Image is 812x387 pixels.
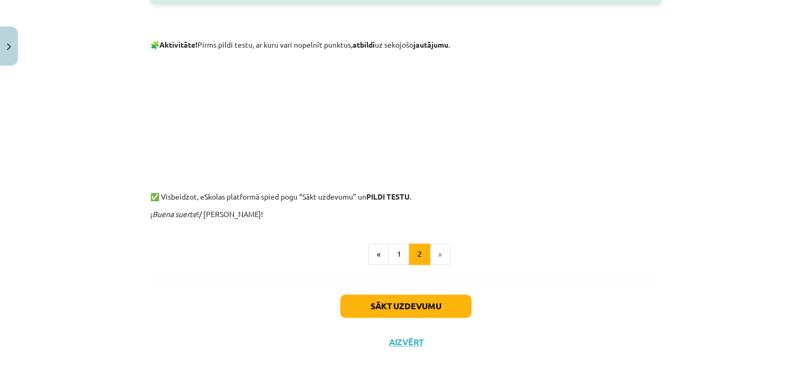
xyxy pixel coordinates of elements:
strong: atbildi [353,40,375,49]
strong: PILDI TESTU [366,192,410,202]
button: Sākt uzdevumu [340,295,472,318]
button: « [368,244,389,265]
img: icon-close-lesson-0947bae3869378f0d4975bcd49f059093ad1ed9edebbc8119c70593378902aed.svg [7,43,11,50]
p: ✅ Visbeidzot, eSkolas platformā spied pogu “Sākt uzdevumu” un . [150,181,662,203]
p: ¡ !/ [PERSON_NAME]! [150,209,662,220]
strong: Aktivitāte! [159,40,197,49]
iframe: Spāņu valoda. 10. klase. 1. ieskaite 1. nodarbība. 2. apakštēma. Atsveicināšanās/ Despedidas [150,57,662,172]
button: 2 [409,244,430,265]
button: 1 [389,244,410,265]
nav: Page navigation example [150,244,662,265]
strong: jautājumu [413,40,448,49]
button: Aizvērt [386,337,426,348]
em: Buena suerte [152,210,197,219]
p: 🧩 Pirms pildi testu, ar kuru vari nopelnīt punktus, uz sekojošo . [150,28,662,50]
